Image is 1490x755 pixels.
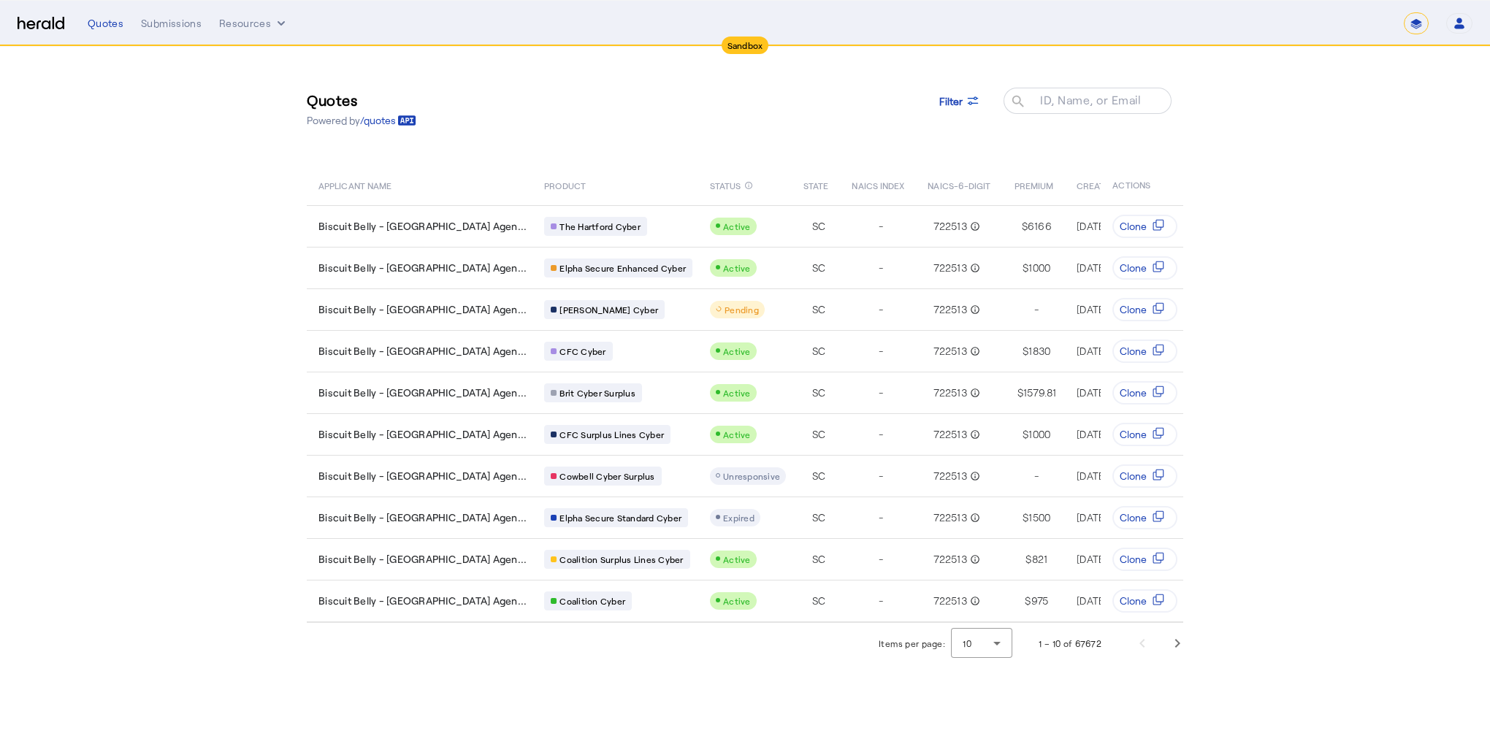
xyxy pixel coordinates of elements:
a: /quotes [360,113,416,128]
span: Biscuit Belly - [GEOGRAPHIC_DATA] Agen... [318,386,527,400]
span: 722513 [933,510,967,525]
mat-icon: info_outline [967,510,980,525]
span: - [879,552,883,567]
span: Active [723,554,751,564]
span: Active [723,221,751,231]
div: Quotes [88,16,123,31]
mat-icon: info_outline [967,261,980,275]
mat-icon: info_outline [967,469,980,483]
span: SC [812,427,826,442]
span: - [879,261,883,275]
span: Biscuit Belly - [GEOGRAPHIC_DATA] Agen... [318,302,527,317]
span: SC [812,302,826,317]
span: Active [723,596,751,606]
span: Active [723,263,751,273]
span: [DATE] 8:47 AM [1077,470,1148,482]
span: $ [1022,219,1028,234]
button: Clone [1112,464,1177,488]
span: [DATE] 8:47 AM [1077,428,1148,440]
span: $ [1023,510,1028,525]
table: Table view of all quotes submitted by your platform [307,164,1449,623]
mat-icon: info_outline [967,552,980,567]
span: [DATE] 8:47 AM [1077,511,1148,524]
span: Elpha Secure Standard Cyber [559,512,681,524]
button: Clone [1112,340,1177,363]
span: 1579.81 [1023,386,1056,400]
span: SC [812,261,826,275]
span: $ [1023,427,1028,442]
span: Coalition Surplus Lines Cyber [559,553,683,565]
div: Sandbox [722,37,769,54]
span: [DATE] 8:47 AM [1077,261,1148,274]
span: Coalition Cyber [559,595,625,607]
span: Biscuit Belly - [GEOGRAPHIC_DATA] Agen... [318,427,527,442]
span: Clone [1120,219,1147,234]
span: 722513 [933,302,967,317]
span: Clone [1120,594,1147,608]
span: - [879,469,883,483]
span: 1500 [1028,510,1050,525]
span: PRODUCT [544,177,586,192]
span: $ [1023,344,1028,359]
span: 10 [963,638,971,648]
span: SC [812,552,826,567]
div: 1 – 10 of 67672 [1039,636,1101,651]
span: Elpha Secure Enhanced Cyber [559,262,686,274]
span: SC [812,469,826,483]
span: NAICS-6-DIGIT [928,177,990,192]
mat-icon: info_outline [744,177,753,193]
span: [DATE] 8:47 AM [1077,594,1148,607]
span: [DATE] 8:47 AM [1077,553,1148,565]
span: - [879,594,883,608]
span: $ [1025,552,1031,567]
span: SC [812,594,826,608]
span: [DATE] 8:47 AM [1077,345,1148,357]
span: Biscuit Belly - [GEOGRAPHIC_DATA] Agen... [318,469,527,483]
span: Active [723,429,751,440]
span: Active [723,346,751,356]
span: 722513 [933,594,967,608]
span: 1000 [1028,427,1050,442]
span: Biscuit Belly - [GEOGRAPHIC_DATA] Agen... [318,344,527,359]
span: 975 [1031,594,1049,608]
button: Clone [1112,215,1177,238]
span: - [879,302,883,317]
button: Clone [1112,298,1177,321]
span: 722513 [933,219,967,234]
span: - [879,427,883,442]
span: Filter [939,93,963,109]
span: - [1034,302,1039,317]
span: Biscuit Belly - [GEOGRAPHIC_DATA] Agen... [318,261,527,275]
span: Unresponsive [723,471,780,481]
span: 1000 [1028,261,1050,275]
span: CFC Cyber [559,345,605,357]
span: Pending [725,304,759,315]
span: 821 [1032,552,1048,567]
span: Clone [1120,302,1147,317]
span: - [1034,469,1039,483]
button: Filter [928,88,992,114]
span: 722513 [933,261,967,275]
div: Submissions [141,16,202,31]
button: Resources dropdown menu [219,16,289,31]
mat-icon: info_outline [967,219,980,234]
span: Clone [1120,510,1147,525]
span: SC [812,344,826,359]
mat-icon: search [1004,93,1028,112]
span: 722513 [933,344,967,359]
span: 722513 [933,386,967,400]
span: Clone [1120,344,1147,359]
span: Clone [1120,427,1147,442]
th: ACTIONS [1101,164,1184,205]
button: Clone [1112,548,1177,571]
span: STATE [803,177,828,192]
span: Clone [1120,261,1147,275]
button: Clone [1112,256,1177,280]
span: Expired [723,513,754,523]
span: PREMIUM [1015,177,1054,192]
span: - [879,344,883,359]
button: Clone [1112,423,1177,446]
span: - [879,219,883,234]
span: SC [812,219,826,234]
button: Next page [1160,626,1195,661]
